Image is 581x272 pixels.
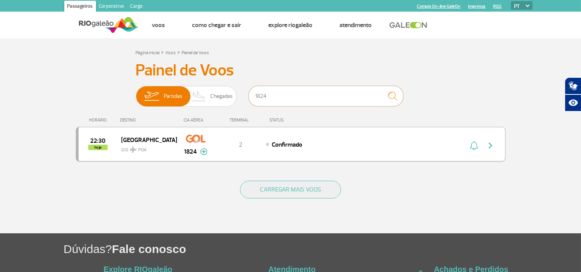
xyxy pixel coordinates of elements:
[470,141,478,150] img: sino-painel-voo.svg
[136,50,160,56] a: Página Inicial
[486,141,495,150] img: seta-direita-painel-voo.svg
[130,147,137,153] img: destiny_airplane.svg
[215,118,266,123] div: TERMINAL
[184,147,197,156] span: 1824
[565,77,581,94] button: Abrir tradutor de língua de sinais.
[249,86,403,106] input: Voo, cidade ou cia aérea
[63,241,581,257] h1: Dúvidas?
[112,243,186,255] span: Fale conosco
[239,141,242,149] span: 2
[120,118,177,123] div: DESTINO
[164,86,182,106] span: Partidas
[88,145,108,150] span: hoje
[166,50,176,56] a: Voos
[178,48,180,56] a: >
[565,77,581,111] div: Plugin de acessibilidade da Hand Talk.
[121,142,171,154] span: GIG
[266,118,329,123] div: STATUS
[127,1,146,13] a: Cargo
[340,21,372,29] a: Atendimento
[269,21,313,29] a: Explore RIOgaleão
[78,118,120,123] div: HORÁRIO
[272,141,302,149] span: Confirmado
[96,1,127,13] a: Corporativo
[139,86,164,106] img: slider-embarque
[182,50,209,56] a: Painel de Voos
[121,135,171,145] span: [GEOGRAPHIC_DATA]
[161,48,164,56] a: >
[192,21,242,29] a: Como chegar e sair
[210,86,233,106] span: Chegadas
[188,86,211,106] img: slider-desembarque
[90,138,105,144] span: 2025-08-24 22:30:00
[138,147,147,154] span: POA
[177,118,215,123] div: CIA AÉREA
[152,21,165,29] a: Voos
[136,61,446,80] h3: Painel de Voos
[200,148,207,155] img: mais-info-painel-voo.svg
[64,1,96,13] a: Passageiros
[565,94,581,111] button: Abrir recursos assistivos.
[417,4,461,9] a: Compra On-line GaleOn
[468,4,486,9] a: Imprensa
[494,4,502,9] a: RQS
[240,181,341,198] button: CARREGAR MAIS VOOS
